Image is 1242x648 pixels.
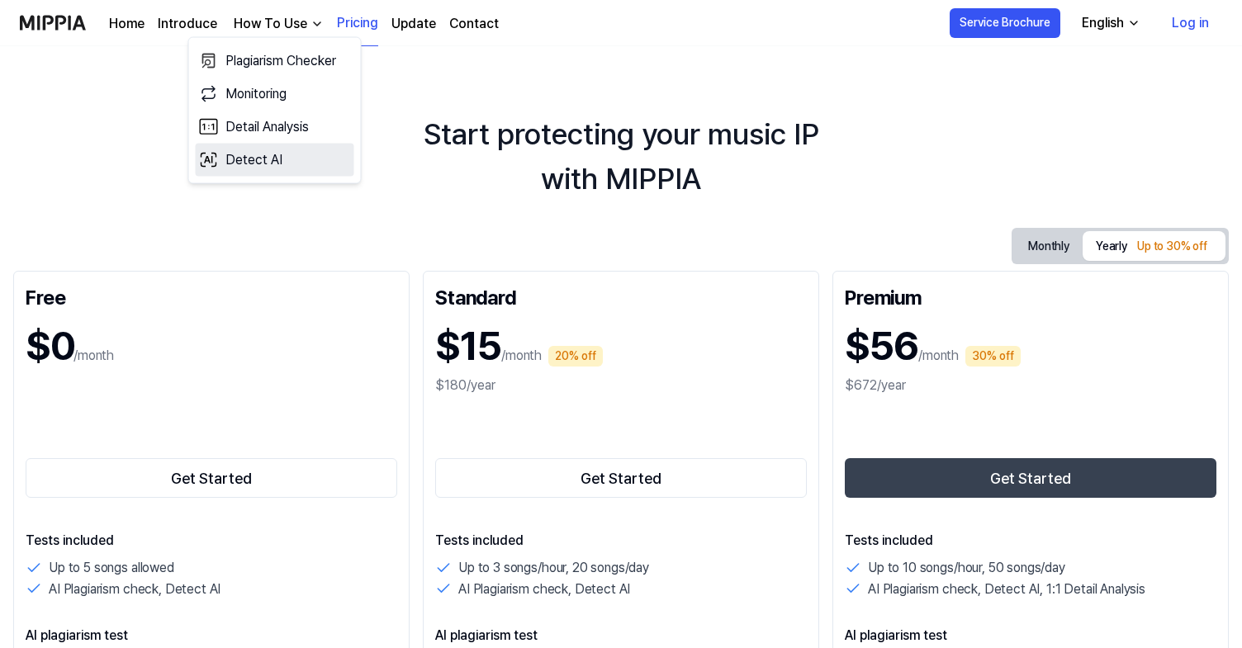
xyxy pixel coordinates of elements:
img: down [310,17,324,31]
button: Monthly [1015,231,1083,262]
p: AI plagiarism test [26,626,397,646]
button: Get Started [26,458,397,498]
a: Detect AI [196,144,354,177]
div: Up to 30% off [1132,234,1212,259]
p: AI plagiarism test [845,626,1216,646]
p: Up to 10 songs/hour, 50 songs/day [868,557,1065,579]
p: Tests included [435,531,807,551]
p: Tests included [845,531,1216,551]
a: Home [109,14,145,34]
div: 30% off [965,346,1021,367]
button: How To Use [230,14,324,34]
a: Pricing [337,1,378,46]
a: Update [391,14,436,34]
a: Contact [449,14,499,34]
div: $180/year [435,376,807,395]
p: AI plagiarism test [435,626,807,646]
div: Premium [845,283,1216,310]
button: Get Started [435,458,807,498]
p: AI Plagiarism check, Detect AI, 1:1 Detail Analysis [868,579,1145,600]
p: AI Plagiarism check, Detect AI [458,579,630,600]
p: /month [918,346,959,366]
div: $672/year [845,376,1216,395]
div: 20% off [548,346,603,367]
div: Free [26,283,397,310]
div: English [1078,13,1127,33]
p: Up to 5 songs allowed [49,557,174,579]
div: Standard [435,283,807,310]
p: Up to 3 songs/hour, 20 songs/day [458,557,649,579]
a: Get Started [26,455,397,501]
a: Introduce [158,14,217,34]
div: How To Use [230,14,310,34]
button: Get Started [845,458,1216,498]
h1: $15 [435,316,501,376]
button: Service Brochure [950,8,1060,38]
p: /month [501,346,542,366]
a: Monitoring [196,78,354,111]
button: Yearly [1083,231,1225,261]
button: English [1069,7,1150,40]
h1: $0 [26,316,73,376]
a: Plagiarism Checker [196,45,354,78]
a: Get Started [435,455,807,501]
a: Detail Analysis [196,111,354,144]
a: Get Started [845,455,1216,501]
p: Tests included [26,531,397,551]
p: /month [73,346,114,366]
p: AI Plagiarism check, Detect AI [49,579,220,600]
h1: $56 [845,316,918,376]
